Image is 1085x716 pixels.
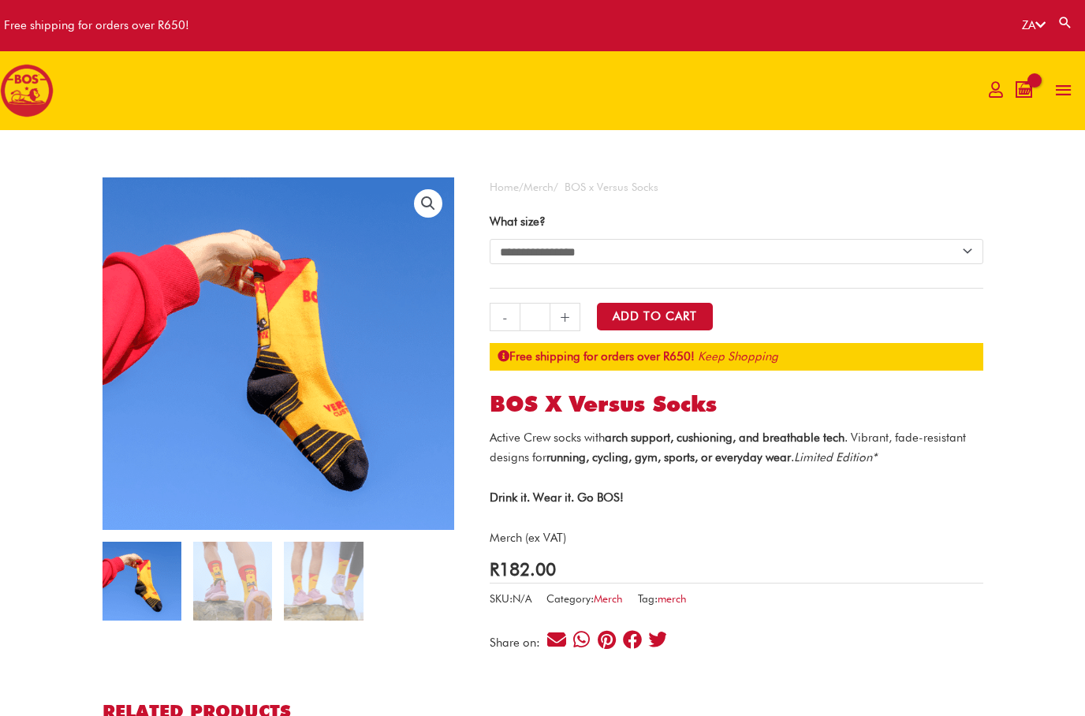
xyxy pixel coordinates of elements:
a: View Shopping Cart, empty [1016,81,1032,98]
strong: arch support, cushioning, and breathable tech [605,431,845,445]
label: What size? [490,214,546,229]
h1: BOS x Versus Socks [490,391,983,418]
a: Merch [524,181,554,193]
div: Share on facebook [621,629,643,651]
a: merch [658,592,687,605]
a: Home [490,181,519,193]
strong: Drink it. Wear it. Go BOS! [490,490,624,505]
div: Share on twitter [647,629,668,651]
img: bos x versus socks [103,542,181,621]
button: Add to Cart [597,303,713,330]
bdi: 182.00 [490,558,556,580]
span: N/A [513,592,531,605]
a: ZA [1022,18,1046,32]
span: Active Crew socks with . Vibrant, fade-resistant designs for . [490,431,966,464]
a: View full-screen image gallery [414,189,442,218]
input: Product quantity [520,303,550,331]
a: Search button [1057,15,1073,30]
img: bos x versus socks [103,177,455,530]
span: R [490,558,499,580]
strong: running, cycling, gym, sports, or everyday wear [546,450,791,464]
a: Merch [594,592,623,605]
div: Share on whatsapp [571,629,592,651]
em: Limited Edition* [794,450,877,464]
img: bos x versus socks [193,542,272,621]
span: SKU: [490,589,531,609]
a: Keep Shopping [698,349,778,364]
span: Category: [546,589,623,609]
p: Merch (ex VAT) [490,528,983,548]
nav: Breadcrumb [490,177,983,197]
img: bos x versus socks [284,542,363,621]
div: Share on: [490,637,546,649]
div: Free shipping for orders over R650! [4,8,189,43]
div: Share on email [546,629,567,651]
span: Tag: [638,589,687,609]
div: Share on pinterest [596,629,617,651]
a: + [550,303,580,331]
strong: Free shipping for orders over R650! [498,349,695,364]
a: - [490,303,520,331]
